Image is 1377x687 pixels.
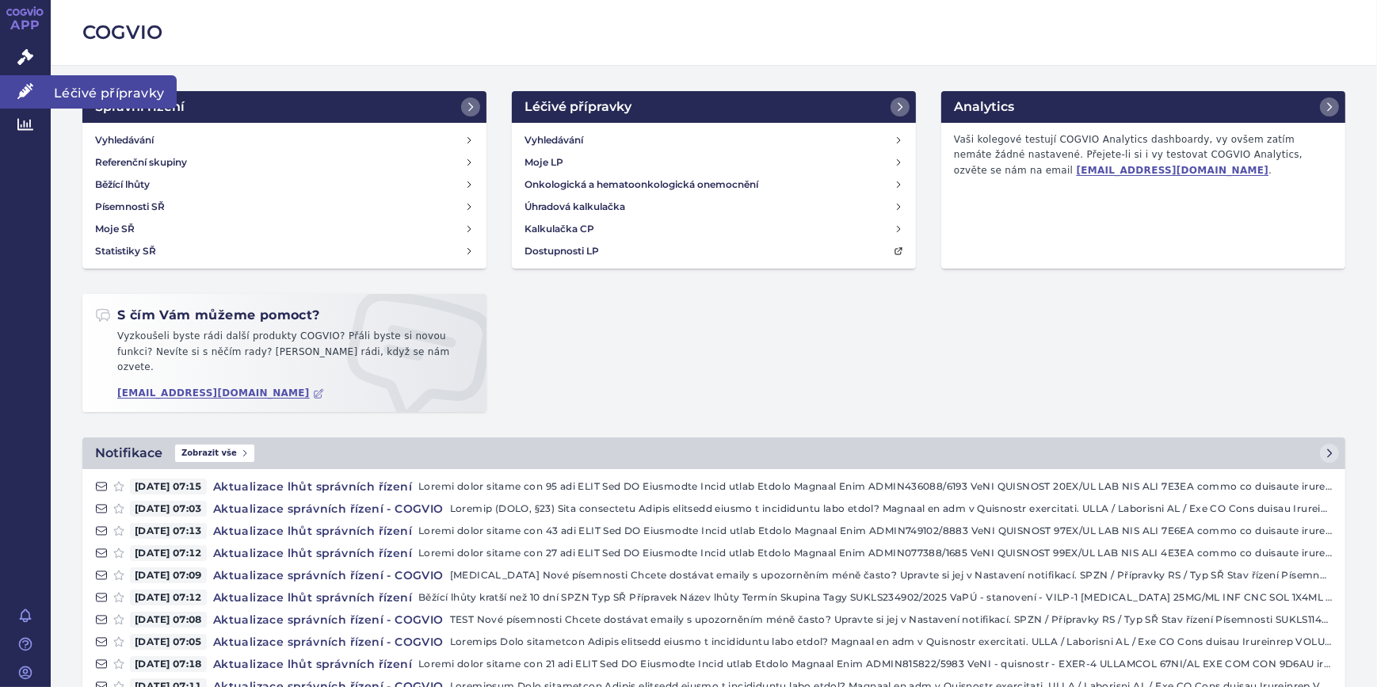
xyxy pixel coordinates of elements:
span: Zobrazit vše [175,445,254,462]
span: [DATE] 07:12 [130,545,207,561]
h4: Aktualizace správních řízení - COGVIO [207,634,450,650]
h2: Analytics [954,97,1014,116]
h4: Referenční skupiny [95,155,187,170]
a: Léčivé přípravky [512,91,916,123]
h4: Aktualizace lhůt správních řízení [207,479,418,494]
h4: Moje SŘ [95,221,135,237]
p: Loremi dolor sitame con 43 adi ELIT Sed DO Eiusmodte Incid utlab Etdolo Magnaal Enim ADMIN749102/... [418,523,1333,539]
a: Úhradová kalkulačka [518,196,910,218]
a: Kalkulačka CP [518,218,910,240]
a: [EMAIL_ADDRESS][DOMAIN_NAME] [1077,165,1269,176]
span: Léčivé přípravky [51,75,177,109]
a: Analytics [941,91,1345,123]
a: Moje SŘ [89,218,480,240]
h2: S čím Vám můžeme pomoct? [95,307,320,324]
a: [EMAIL_ADDRESS][DOMAIN_NAME] [117,387,324,399]
h4: Vyhledávání [95,132,154,148]
h4: Aktualizace lhůt správních řízení [207,545,418,561]
p: Loremi dolor sitame con 27 adi ELIT Sed DO Eiusmodte Incid utlab Etdolo Magnaal Enim ADMIN077388/... [418,545,1333,561]
span: [DATE] 07:03 [130,501,207,517]
h2: Léčivé přípravky [524,97,631,116]
h4: Aktualizace správních řízení - COGVIO [207,501,450,517]
p: Loremi dolor sitame con 21 adi ELIT Sed DO Eiusmodte Incid utlab Etdolo Magnaal Enim ADMIN815822/... [418,656,1333,672]
a: Statistiky SŘ [89,240,480,262]
a: Běžící lhůty [89,174,480,196]
h4: Dostupnosti LP [524,243,599,259]
h4: Aktualizace správních řízení - COGVIO [207,567,450,583]
h4: Statistiky SŘ [95,243,156,259]
h4: Aktualizace lhůt správních řízení [207,590,418,605]
p: Loremi dolor sitame con 95 adi ELIT Sed DO Eiusmodte Incid utlab Etdolo Magnaal Enim ADMIN436088/... [418,479,1333,494]
p: Běžící lhůty kratší než 10 dní SPZN Typ SŘ Přípravek Název lhůty Termín Skupina Tagy SUKLS234902/... [418,590,1333,605]
h4: Aktualizace lhůt správních řízení [207,523,418,539]
h4: Běžící lhůty [95,177,150,193]
h4: Onkologická a hematoonkologická onemocnění [524,177,758,193]
span: [DATE] 07:15 [130,479,207,494]
h4: Písemnosti SŘ [95,199,165,215]
a: Referenční skupiny [89,151,480,174]
h4: Aktualizace správních řízení - COGVIO [207,612,450,628]
h4: Kalkulačka CP [524,221,594,237]
a: Vyhledávání [518,129,910,151]
h2: COGVIO [82,19,1345,46]
a: Dostupnosti LP [518,240,910,262]
p: TEST Nové písemnosti Chcete dostávat emaily s upozorněním méně často? Upravte si jej v Nastavení ... [450,612,1333,628]
a: Písemnosti SŘ [89,196,480,218]
a: NotifikaceZobrazit vše [82,437,1345,469]
a: Moje LP [518,151,910,174]
a: Vyhledávání [89,129,480,151]
a: Onkologická a hematoonkologická onemocnění [518,174,910,196]
span: [DATE] 07:12 [130,590,207,605]
p: Vaši kolegové testují COGVIO Analytics dashboardy, vy ovšem zatím nemáte žádné nastavené. Přejete... [948,129,1339,182]
h4: Vyhledávání [524,132,583,148]
p: Loremips Dolo sitametcon Adipis elitsedd eiusmo t incididuntu labo etdol? Magnaal en adm v Quisno... [450,634,1333,650]
h2: Notifikace [95,444,162,463]
p: Vyzkoušeli byste rádi další produkty COGVIO? Přáli byste si novou funkci? Nevíte si s něčím rady?... [95,329,474,382]
h4: Úhradová kalkulačka [524,199,625,215]
p: [MEDICAL_DATA] Nové písemnosti Chcete dostávat emaily s upozorněním méně často? Upravte si jej v ... [450,567,1333,583]
span: [DATE] 07:18 [130,656,207,672]
h4: Moje LP [524,155,563,170]
a: Správní řízení [82,91,486,123]
span: [DATE] 07:13 [130,523,207,539]
p: Loremip (DOLO, §23) Sita consectetu Adipis elitsedd eiusmo t incididuntu labo etdol? Magnaal en a... [450,501,1333,517]
span: [DATE] 07:09 [130,567,207,583]
span: [DATE] 07:08 [130,612,207,628]
h4: Aktualizace lhůt správních řízení [207,656,418,672]
span: [DATE] 07:05 [130,634,207,650]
